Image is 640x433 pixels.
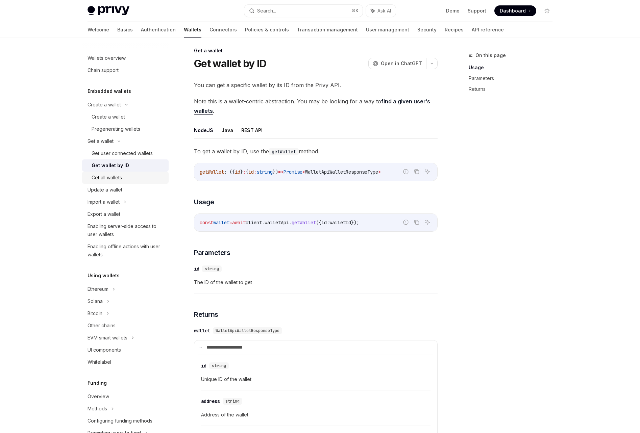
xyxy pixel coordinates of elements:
[351,220,359,226] span: });
[351,8,359,14] span: ⌘ K
[82,344,169,356] a: UI components
[368,58,426,69] button: Open in ChatGPT
[88,297,103,305] div: Solana
[82,220,169,240] a: Enabling server-side access to user wallets
[469,62,558,73] a: Usage
[246,220,262,226] span: client
[216,328,279,333] span: WalletApiWalletResponseType
[88,87,131,95] h5: Embedded wallets
[248,169,254,175] span: id
[92,174,122,182] div: Get all wallets
[201,375,430,383] span: Unique ID of the wallet
[194,248,230,257] span: Parameters
[446,7,460,14] a: Demo
[201,411,430,419] span: Address of the wallet
[194,57,266,70] h1: Get wallet by ID
[82,184,169,196] a: Update a wallet
[542,5,552,16] button: Toggle dark mode
[82,320,169,332] a: Other chains
[445,22,464,38] a: Recipes
[82,111,169,123] a: Create a wallet
[243,169,246,175] span: :
[88,222,165,238] div: Enabling server-side access to user wallets
[468,7,486,14] a: Support
[212,363,226,368] span: string
[194,265,199,272] div: id
[500,7,526,14] span: Dashboard
[213,220,229,226] span: wallet
[88,22,109,38] a: Welcome
[194,122,213,138] button: NodeJS
[289,220,292,226] span: .
[412,167,421,176] button: Copy the contents from the code block
[194,278,438,286] span: The ID of the wallet to get
[245,22,289,38] a: Policies & controls
[88,417,152,425] div: Configuring funding methods
[88,346,121,354] div: UI components
[305,169,378,175] span: WalletApiWalletResponseType
[88,6,129,16] img: light logo
[205,266,219,272] span: string
[417,22,437,38] a: Security
[200,169,224,175] span: getWallet
[184,22,201,38] a: Wallets
[141,22,176,38] a: Authentication
[273,169,278,175] span: })
[82,64,169,76] a: Chain support
[92,113,125,121] div: Create a wallet
[92,125,140,133] div: Pregenerating wallets
[235,169,240,175] span: id
[257,7,276,15] div: Search...
[194,97,438,116] span: Note this is a wallet-centric abstraction. You may be looking for a way to .
[321,220,329,226] span: id:
[88,137,114,145] div: Get a wallet
[200,220,213,226] span: const
[475,51,506,59] span: On this page
[292,220,316,226] span: getWallet
[88,198,120,206] div: Import a wallet
[469,73,558,84] a: Parameters
[423,218,432,227] button: Ask AI
[88,54,126,62] div: Wallets overview
[194,310,218,319] span: Returns
[88,243,165,259] div: Enabling offline actions with user wallets
[423,167,432,176] button: Ask AI
[262,220,265,226] span: .
[232,220,246,226] span: await
[194,197,214,207] span: Usage
[92,149,153,157] div: Get user connected wallets
[88,186,122,194] div: Update a wallet
[210,22,237,38] a: Connectors
[82,390,169,403] a: Overview
[284,169,302,175] span: Promise
[201,398,220,405] div: address
[378,169,381,175] span: >
[244,5,363,17] button: Search...⌘K
[377,7,391,14] span: Ask AI
[82,52,169,64] a: Wallets overview
[224,169,235,175] span: : ({
[401,167,410,176] button: Report incorrect code
[82,123,169,135] a: Pregenerating wallets
[82,208,169,220] a: Export a wallet
[366,22,409,38] a: User management
[269,148,299,155] code: getWallet
[82,415,169,427] a: Configuring funding methods
[117,22,133,38] a: Basics
[82,147,169,159] a: Get user connected wallets
[88,405,107,413] div: Methods
[92,161,129,170] div: Get wallet by ID
[194,147,438,156] span: To get a wallet by ID, use the method.
[194,80,438,90] span: You can get a specific wallet by its ID from the Privy API.
[221,122,233,138] button: Java
[201,362,206,369] div: id
[88,66,119,74] div: Chain support
[88,285,108,293] div: Ethereum
[494,5,536,16] a: Dashboard
[472,22,504,38] a: API reference
[88,210,120,218] div: Export a wallet
[381,60,422,67] span: Open in ChatGPT
[88,334,127,342] div: EVM smart wallets
[302,169,305,175] span: <
[82,159,169,172] a: Get wallet by ID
